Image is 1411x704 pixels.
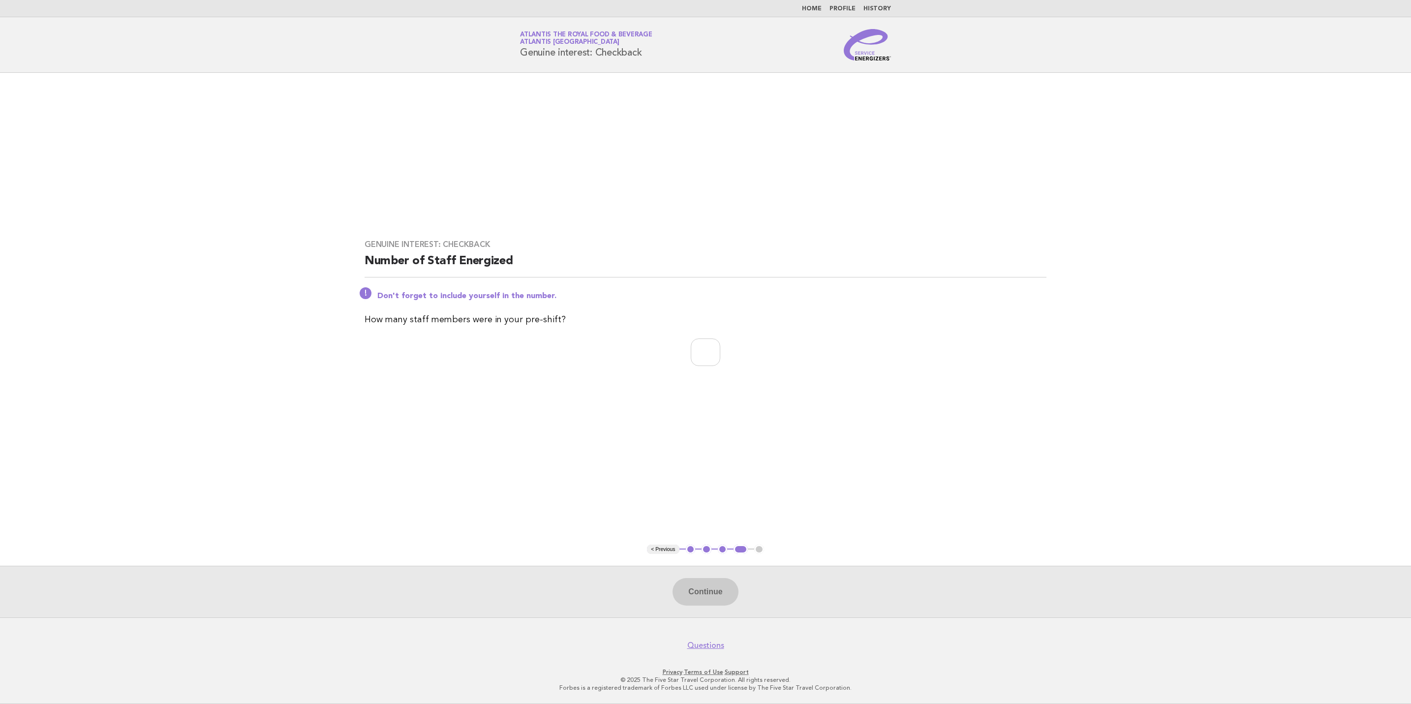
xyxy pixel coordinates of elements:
a: Support [725,669,749,675]
a: Privacy [663,669,682,675]
a: Atlantis the Royal Food & BeverageAtlantis [GEOGRAPHIC_DATA] [520,31,652,45]
p: Forbes is a registered trademark of Forbes LLC used under license by The Five Star Travel Corpora... [404,684,1007,692]
a: History [863,6,891,12]
a: Home [802,6,822,12]
button: 1 [686,545,696,554]
a: Terms of Use [684,669,723,675]
p: · · [404,668,1007,676]
p: © 2025 The Five Star Travel Corporation. All rights reserved. [404,676,1007,684]
a: Profile [829,6,856,12]
h1: Genuine interest: Checkback [520,32,652,58]
a: Questions [687,641,724,650]
p: How many staff members were in your pre-shift? [365,313,1046,327]
button: 2 [702,545,711,554]
button: 3 [718,545,728,554]
span: Atlantis [GEOGRAPHIC_DATA] [520,39,619,46]
h3: Genuine interest: Checkback [365,240,1046,249]
button: < Previous [647,545,679,554]
button: 4 [734,545,748,554]
img: Service Energizers [844,29,891,61]
p: Don't forget to include yourself in the number. [377,291,1046,301]
h2: Number of Staff Energized [365,253,1046,277]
